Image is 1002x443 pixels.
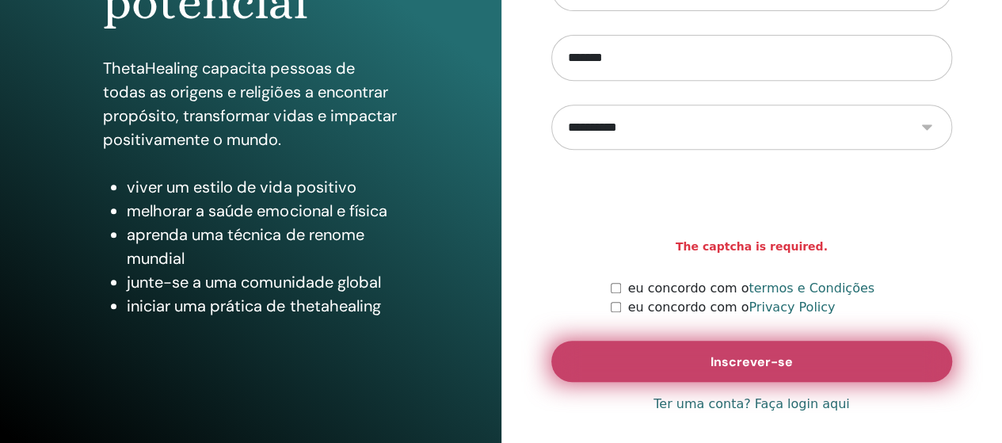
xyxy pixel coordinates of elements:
[127,294,398,318] li: iniciar uma prática de thetahealing
[653,395,849,414] a: Ter uma conta? Faça login aqui
[127,223,398,270] li: aprenda uma técnica de renome mundial
[711,353,793,370] span: Inscrever-se
[103,56,398,151] p: ThetaHealing capacita pessoas de todas as origens e religiões a encontrar propósito, transformar ...
[749,281,874,296] a: termos e Condições
[127,199,398,223] li: melhorar a saúde emocional e física
[127,175,398,199] li: viver um estilo de vida positivo
[676,239,828,255] strong: The captcha is required.
[631,174,872,235] iframe: reCAPTCHA
[551,341,953,382] button: Inscrever-se
[127,270,398,294] li: junte-se a uma comunidade global
[627,298,835,317] label: eu concordo com o
[749,300,835,315] a: Privacy Policy
[627,279,874,298] label: eu concordo com o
